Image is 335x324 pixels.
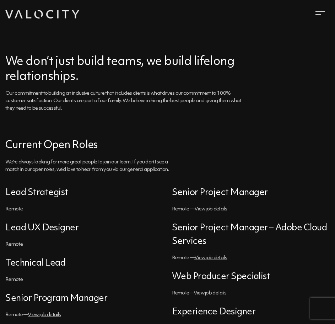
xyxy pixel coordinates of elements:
[5,90,242,112] p: Our commitment to building an inclusive culture that includes clients is what drives our commitme...
[194,207,227,212] a: View job details
[172,270,330,284] h4: Web Producer Specialist
[5,241,163,248] p: Remote
[5,186,163,200] h4: Lead Strategist
[5,10,79,19] img: Valocity Digital
[5,138,216,153] h3: Current Open Roles
[194,255,227,261] a: View job details
[172,205,330,213] p: Remote —
[5,54,242,84] h2: We don’t just build teams, we build lifelong relationships.
[172,289,330,297] p: Remote—
[172,221,330,249] h4: Senior Project Manager – Adobe Cloud Services
[5,257,163,270] h4: Technical Lead
[5,292,163,305] h4: Senior Program Manager
[194,291,227,296] a: View job details
[5,276,163,283] p: Remote
[172,186,330,200] h4: Senior Project Manager
[5,158,216,173] p: We’re always looking for more great people to join our team. If you don’t see a match in our open...
[172,254,330,262] p: Remote —
[5,205,163,213] p: Remote
[5,311,163,319] p: Remote —
[28,312,61,318] a: View job details
[5,221,163,235] h4: Lead UX Designer
[172,305,330,319] h4: Experience Designer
